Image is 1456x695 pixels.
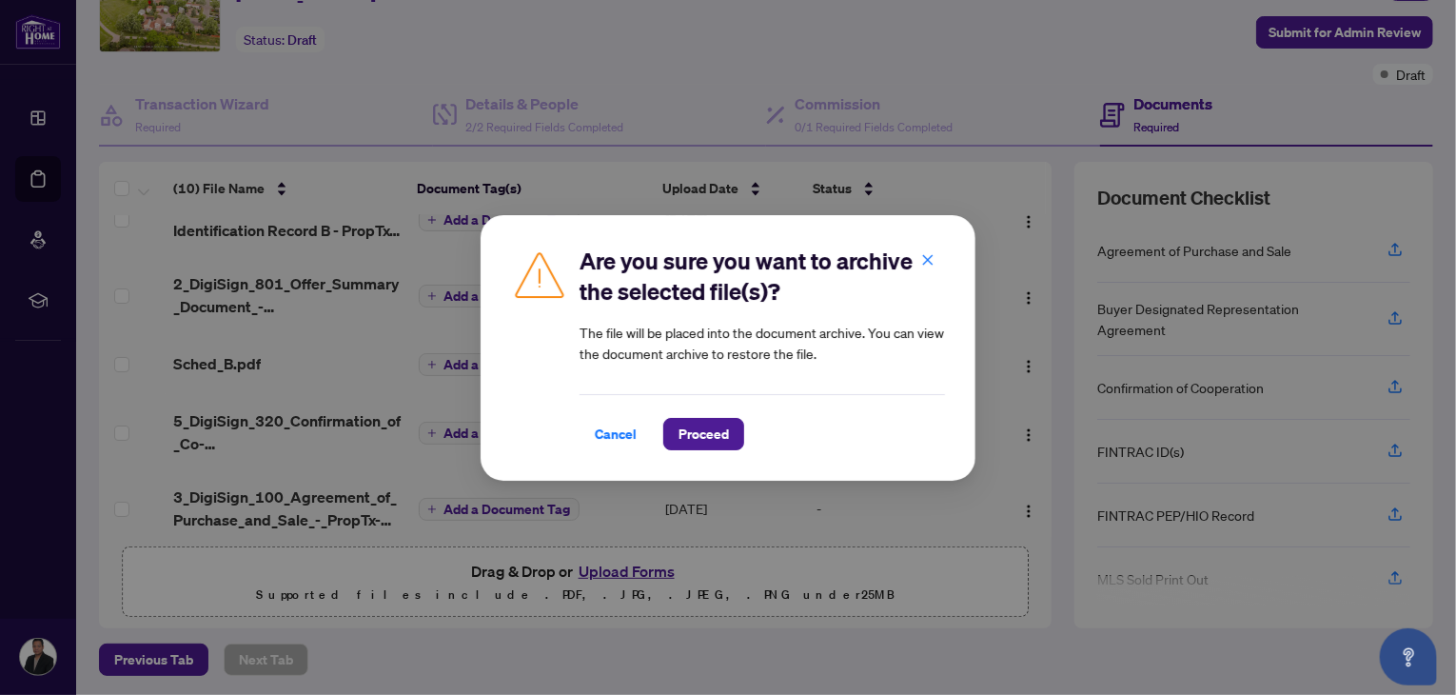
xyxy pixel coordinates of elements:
[580,246,945,307] h2: Are you sure you want to archive the selected file(s)?
[679,419,729,449] span: Proceed
[595,419,637,449] span: Cancel
[580,418,652,450] button: Cancel
[511,246,568,303] img: Caution Icon
[1380,628,1437,685] button: Open asap
[663,418,744,450] button: Proceed
[580,322,945,364] article: The file will be placed into the document archive. You can view the document archive to restore t...
[921,252,935,266] span: close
